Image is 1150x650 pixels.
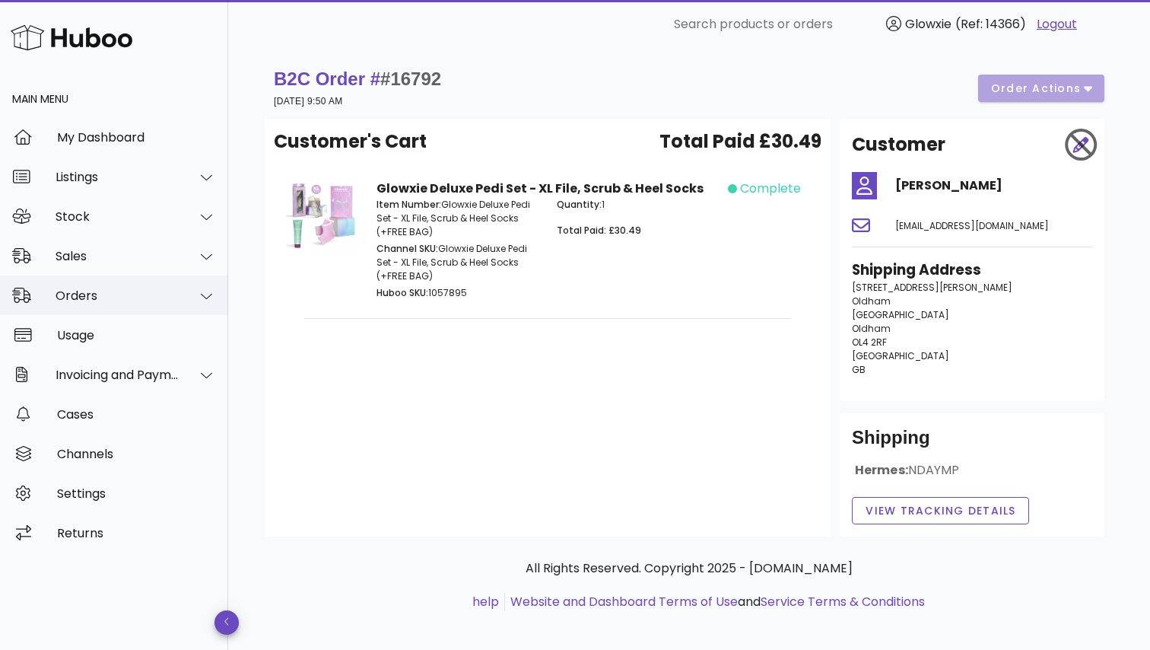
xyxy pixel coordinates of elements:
[57,130,216,145] div: My Dashboard
[895,219,1049,232] span: [EMAIL_ADDRESS][DOMAIN_NAME]
[895,177,1092,195] h4: [PERSON_NAME]
[11,21,132,54] img: Huboo Logo
[852,363,866,376] span: GB
[905,15,951,33] span: Glowxie
[1037,15,1077,33] a: Logout
[852,336,887,349] span: OL4 2RF
[557,198,602,211] span: Quantity:
[557,198,719,212] p: 1
[505,593,925,611] li: and
[56,368,179,382] div: Invoicing and Payments
[274,96,343,107] small: [DATE] 9:50 AM
[57,328,216,343] div: Usage
[56,288,179,303] div: Orders
[852,308,949,321] span: [GEOGRAPHIC_DATA]
[376,180,704,197] strong: Glowxie Deluxe Pedi Set - XL File, Scrub & Heel Socks
[472,593,499,610] a: help
[376,198,441,211] span: Item Number:
[380,69,441,89] span: #16792
[376,286,538,300] p: 1057895
[510,593,738,610] a: Website and Dashboard Terms of Use
[852,295,891,307] span: Oldham
[274,128,427,155] span: Customer's Cart
[865,503,1016,519] span: View Tracking details
[56,209,179,224] div: Stock
[57,486,216,501] div: Settings
[376,242,438,255] span: Channel SKU:
[286,180,358,252] img: Product Image
[740,180,801,198] span: complete
[57,407,216,422] div: Cases
[57,447,216,461] div: Channels
[852,260,1092,281] h3: Shipping Address
[852,131,945,158] h2: Customer
[852,462,1092,491] div: Hermes:
[852,349,949,362] span: [GEOGRAPHIC_DATA]
[659,128,821,155] span: Total Paid £30.49
[955,15,1026,33] span: (Ref: 14366)
[908,461,960,479] span: NDAYMP
[376,242,538,283] p: Glowxie Deluxe Pedi Set - XL File, Scrub & Heel Socks (+FREE BAG)
[852,497,1029,524] button: View Tracking details
[852,322,891,335] span: Oldham
[761,593,925,610] a: Service Terms & Conditions
[57,526,216,540] div: Returns
[852,425,1092,462] div: Shipping
[376,198,538,239] p: Glowxie Deluxe Pedi Set - XL File, Scrub & Heel Socks (+FREE BAG)
[56,170,179,184] div: Listings
[376,286,428,299] span: Huboo SKU:
[277,559,1101,578] p: All Rights Reserved. Copyright 2025 - [DOMAIN_NAME]
[274,69,441,89] strong: B2C Order #
[56,249,179,263] div: Sales
[852,281,1012,294] span: [STREET_ADDRESS][PERSON_NAME]
[557,224,641,237] span: Total Paid: £30.49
